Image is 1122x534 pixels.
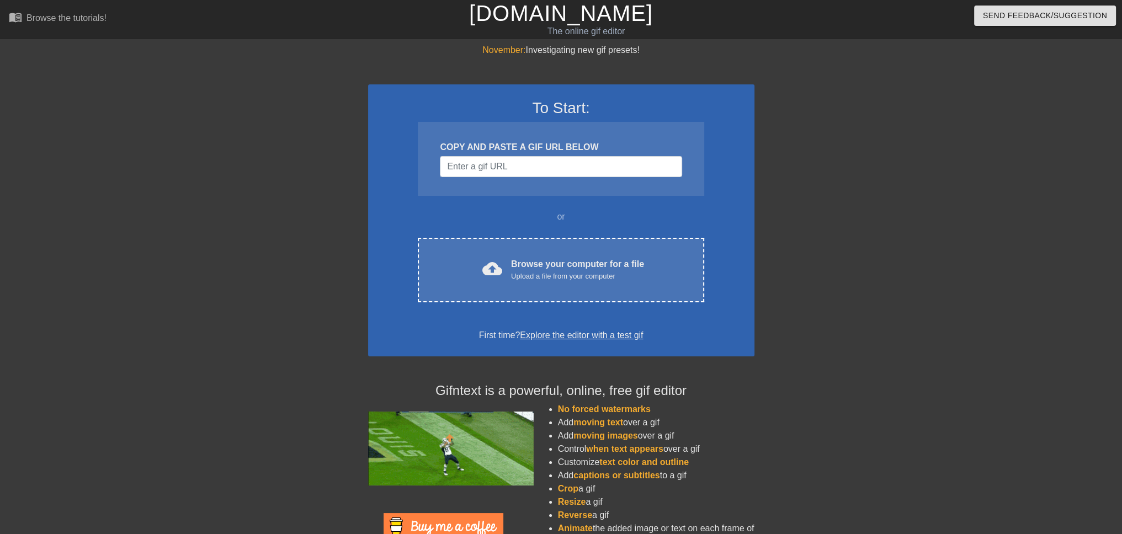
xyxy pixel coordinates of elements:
span: moving text [573,418,623,427]
button: Send Feedback/Suggestion [974,6,1116,26]
input: Username [440,156,682,177]
span: Resize [558,497,586,506]
li: a gif [558,482,754,495]
h3: To Start: [382,99,740,118]
a: Browse the tutorials! [9,10,107,28]
div: Investigating new gif presets! [368,44,754,57]
span: No forced watermarks [558,404,651,414]
div: Browse the tutorials! [26,13,107,23]
span: Send Feedback/Suggestion [983,9,1107,23]
span: when text appears [586,444,663,453]
span: November: [482,45,525,55]
span: captions or subtitles [573,471,660,480]
span: menu_book [9,10,22,24]
li: Customize [558,456,754,469]
span: text color and outline [599,457,689,467]
a: [DOMAIN_NAME] [469,1,653,25]
span: moving images [573,431,637,440]
li: Add to a gif [558,469,754,482]
li: Control over a gif [558,442,754,456]
li: Add over a gif [558,429,754,442]
div: Browse your computer for a file [511,258,644,282]
div: COPY AND PASTE A GIF URL BELOW [440,141,682,154]
a: Explore the editor with a test gif [520,330,643,340]
div: The online gif editor [380,25,793,38]
li: a gif [558,495,754,509]
div: First time? [382,329,740,342]
li: a gif [558,509,754,522]
li: Add over a gif [558,416,754,429]
h4: Gifntext is a powerful, online, free gif editor [368,383,754,399]
span: Animate [558,524,593,533]
div: Upload a file from your computer [511,271,644,282]
span: Crop [558,484,578,493]
div: or [397,210,726,223]
span: cloud_upload [482,259,502,279]
img: football_small.gif [368,412,534,485]
span: Reverse [558,510,592,520]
